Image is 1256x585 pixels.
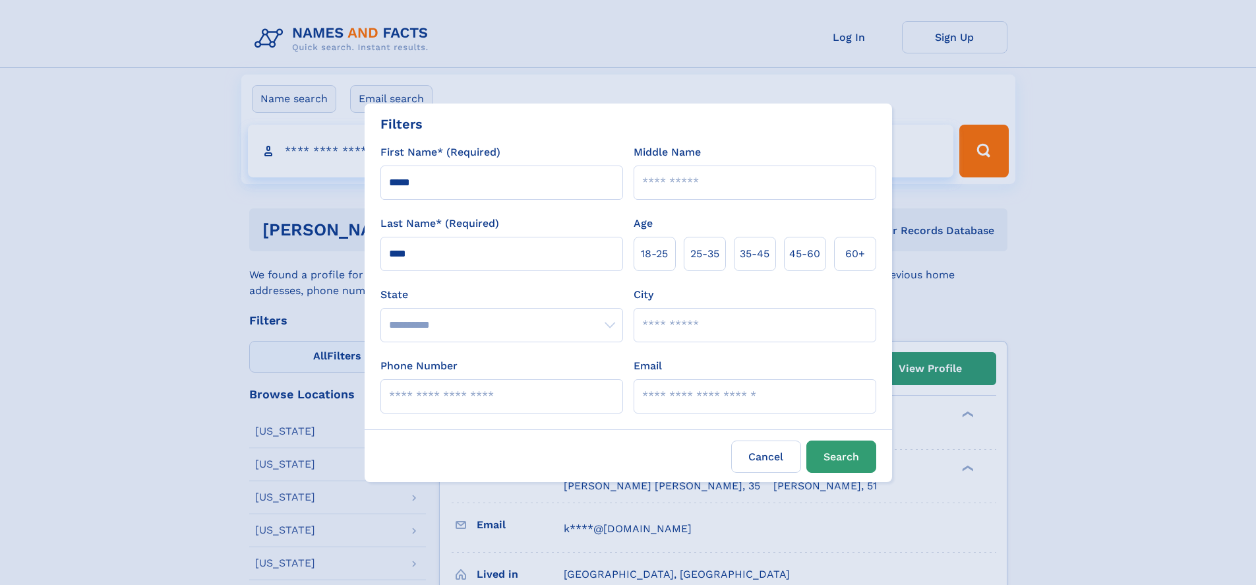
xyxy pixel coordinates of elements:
[806,441,876,473] button: Search
[380,216,499,231] label: Last Name* (Required)
[690,246,719,262] span: 25‑35
[634,358,662,374] label: Email
[380,144,500,160] label: First Name* (Required)
[740,246,769,262] span: 35‑45
[380,358,458,374] label: Phone Number
[380,114,423,134] div: Filters
[634,216,653,231] label: Age
[380,287,623,303] label: State
[845,246,865,262] span: 60+
[731,441,801,473] label: Cancel
[634,144,701,160] label: Middle Name
[641,246,668,262] span: 18‑25
[634,287,653,303] label: City
[789,246,820,262] span: 45‑60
